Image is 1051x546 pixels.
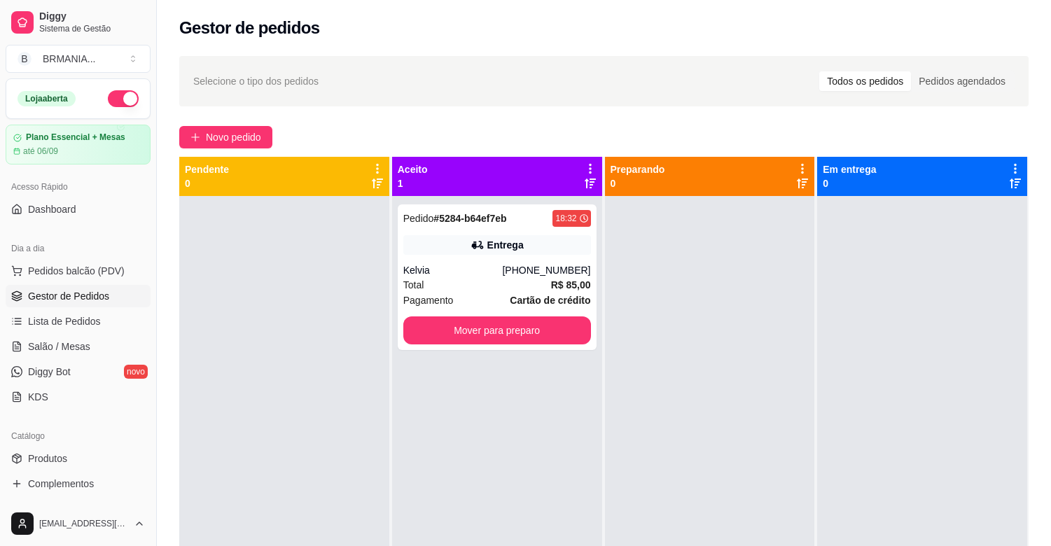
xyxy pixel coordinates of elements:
[6,472,151,495] a: Complementos
[6,447,151,470] a: Produtos
[403,263,503,277] div: Kelvia
[6,360,151,383] a: Diggy Botnovo
[28,477,94,491] span: Complementos
[6,125,151,164] a: Plano Essencial + Mesasaté 06/09
[6,507,151,540] button: [EMAIL_ADDRESS][DOMAIN_NAME]
[403,277,424,293] span: Total
[510,295,590,306] strong: Cartão de crédito
[6,335,151,358] a: Salão / Mesas
[185,162,229,176] p: Pendente
[611,176,665,190] p: 0
[28,365,71,379] span: Diggy Bot
[6,176,151,198] div: Acesso Rápido
[502,263,590,277] div: [PHONE_NUMBER]
[6,260,151,282] button: Pedidos balcão (PDV)
[23,146,58,157] article: até 06/09
[823,176,876,190] p: 0
[6,6,151,39] a: DiggySistema de Gestão
[611,162,665,176] p: Preparando
[28,339,90,353] span: Salão / Mesas
[6,386,151,408] a: KDS
[28,202,76,216] span: Dashboard
[823,162,876,176] p: Em entrega
[819,71,911,91] div: Todos os pedidos
[179,17,320,39] h2: Gestor de pedidos
[28,314,101,328] span: Lista de Pedidos
[39,23,145,34] span: Sistema de Gestão
[26,132,125,143] article: Plano Essencial + Mesas
[108,90,139,107] button: Alterar Status
[555,213,576,224] div: 18:32
[190,132,200,142] span: plus
[6,198,151,220] a: Dashboard
[18,91,76,106] div: Loja aberta
[43,52,95,66] div: BRMANIA ...
[6,237,151,260] div: Dia a dia
[398,162,428,176] p: Aceito
[6,45,151,73] button: Select a team
[403,316,591,344] button: Mover para preparo
[433,213,506,224] strong: # 5284-b64ef7eb
[39,518,128,529] span: [EMAIL_ADDRESS][DOMAIN_NAME]
[28,264,125,278] span: Pedidos balcão (PDV)
[193,73,319,89] span: Selecione o tipo dos pedidos
[398,176,428,190] p: 1
[403,213,434,224] span: Pedido
[28,451,67,465] span: Produtos
[6,285,151,307] a: Gestor de Pedidos
[28,390,48,404] span: KDS
[206,129,261,145] span: Novo pedido
[39,10,145,23] span: Diggy
[179,126,272,148] button: Novo pedido
[18,52,32,66] span: B
[487,238,524,252] div: Entrega
[551,279,591,290] strong: R$ 85,00
[6,425,151,447] div: Catálogo
[6,310,151,332] a: Lista de Pedidos
[28,289,109,303] span: Gestor de Pedidos
[185,176,229,190] p: 0
[403,293,454,308] span: Pagamento
[911,71,1013,91] div: Pedidos agendados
